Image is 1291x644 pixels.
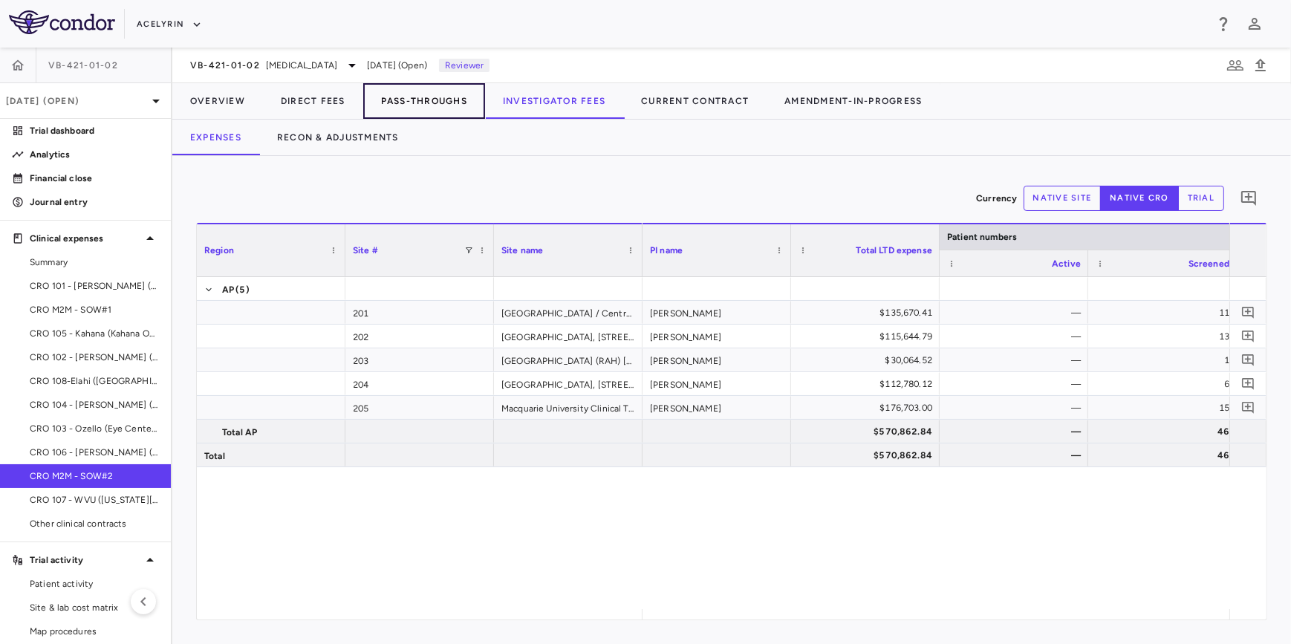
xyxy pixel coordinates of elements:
div: 6 [1102,372,1229,396]
button: Expenses [172,120,259,155]
button: Recon & Adjustments [259,120,417,155]
svg: Add comment [1240,189,1258,207]
span: AP [222,278,234,302]
p: Analytics [30,148,159,161]
span: Total LTD expense [856,245,932,256]
span: Site name [501,245,543,256]
p: Clinical expenses [30,232,141,245]
p: [DATE] (Open) [6,94,147,108]
div: [GEOGRAPHIC_DATA] (RAH) [GEOGRAPHIC_DATA] [494,348,643,371]
span: Active [1052,258,1081,269]
p: Reviewer [439,59,490,72]
span: CRO 102 - [PERSON_NAME] (Raymour Investments) [30,351,159,364]
button: Investigator Fees [485,83,623,119]
p: Currency [976,192,1017,205]
div: 15 [1102,396,1229,420]
div: $570,862.84 [804,443,932,467]
div: 205 [345,396,494,419]
p: Trial dashboard [30,124,159,137]
div: 202 [345,325,494,348]
button: Add comment [1238,397,1258,417]
button: Current Contract [623,83,767,119]
div: — [953,372,1081,396]
span: [DATE] (Open) [367,59,427,72]
span: PI name [650,245,683,256]
div: $570,862.84 [804,420,932,443]
p: Journal entry [30,195,159,209]
svg: Add comment [1241,353,1255,367]
div: — [953,348,1081,372]
div: 203 [345,348,494,371]
svg: Add comment [1241,305,1255,319]
span: Summary [30,256,159,269]
button: Acelyrin [137,13,202,36]
div: [GEOGRAPHIC_DATA] / Centre for Eye Research [GEOGRAPHIC_DATA] (CERA) [STREET_ADDRESS] [494,301,643,324]
button: trial [1178,186,1224,211]
svg: Add comment [1241,377,1255,391]
button: Amendment-In-Progress [767,83,940,119]
button: native cro [1100,186,1179,211]
span: CRO 106 - [PERSON_NAME] ([GEOGRAPHIC_DATA]) [30,446,159,459]
span: CRO 103 - Ozello (Eye Center of [GEOGRAPHIC_DATA][US_STATE]) [30,422,159,435]
span: [MEDICAL_DATA] [266,59,337,72]
span: Site # [353,245,378,256]
div: — [953,301,1081,325]
div: 201 [345,301,494,324]
div: 1 [1102,348,1229,372]
svg: Add comment [1241,400,1255,414]
div: — [953,325,1081,348]
p: Trial activity [30,553,141,567]
div: [GEOGRAPHIC_DATA], [STREET_ADDRESS] [494,372,643,395]
div: 46 [1102,443,1229,467]
div: 11 [1102,301,1229,325]
button: Add comment [1238,374,1258,394]
div: $135,670.41 [804,301,932,325]
button: Add comment [1236,186,1261,211]
span: Screened [1188,258,1229,269]
div: — [953,420,1081,443]
span: Patient numbers [947,232,1017,242]
div: [GEOGRAPHIC_DATA], [STREET_ADDRESS] [494,325,643,348]
span: VB-421-01-02 [48,59,118,71]
button: Direct Fees [263,83,363,119]
div: $112,780.12 [804,372,932,396]
span: CRO 107 - WVU ([US_STATE][GEOGRAPHIC_DATA]) [30,493,159,507]
div: [PERSON_NAME] [643,372,791,395]
div: $176,703.00 [804,396,932,420]
span: VB-421-01-02 [190,59,260,71]
div: 13 [1102,325,1229,348]
button: Pass-Throughs [363,83,485,119]
div: [PERSON_NAME] [643,301,791,324]
span: CRO 105 - Kahana (Kahana Oculoplastic Surgery) [30,327,159,340]
div: $115,644.79 [804,325,932,348]
div: [PERSON_NAME] [643,325,791,348]
span: Total AP [222,420,257,444]
button: Add comment [1238,302,1258,322]
span: (5) [235,278,249,302]
span: Total [204,444,225,468]
span: Map procedures [30,625,159,638]
div: [PERSON_NAME] [643,348,791,371]
span: CRO M2M - SOW#2 [30,469,159,483]
div: 204 [345,372,494,395]
button: Add comment [1238,350,1258,370]
span: Region [204,245,234,256]
button: Overview [172,83,263,119]
span: CRO 101 - [PERSON_NAME] (East Coast Institute for Research) [30,279,159,293]
svg: Add comment [1241,329,1255,343]
div: Macquarie University Clinical Trials Unit Faculty of Medicine, Health and Human Sciences | [STREE... [494,396,643,419]
button: native site [1024,186,1102,211]
div: — [953,396,1081,420]
span: CRO 108-Elahi ([GEOGRAPHIC_DATA] Aesthetic Surgery [30,374,159,388]
span: Site & lab cost matrix [30,601,159,614]
div: — [953,443,1081,467]
div: [PERSON_NAME] [643,396,791,419]
button: Add comment [1238,326,1258,346]
span: CRO M2M - SOW#1 [30,303,159,316]
span: Patient activity [30,577,159,591]
div: 46 [1102,420,1229,443]
p: Financial close [30,172,159,185]
span: CRO 104 - [PERSON_NAME] ([PERSON_NAME] Eye Group) [30,398,159,412]
span: Other clinical contracts [30,517,159,530]
img: logo-full-BYUhSk78.svg [9,10,115,34]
